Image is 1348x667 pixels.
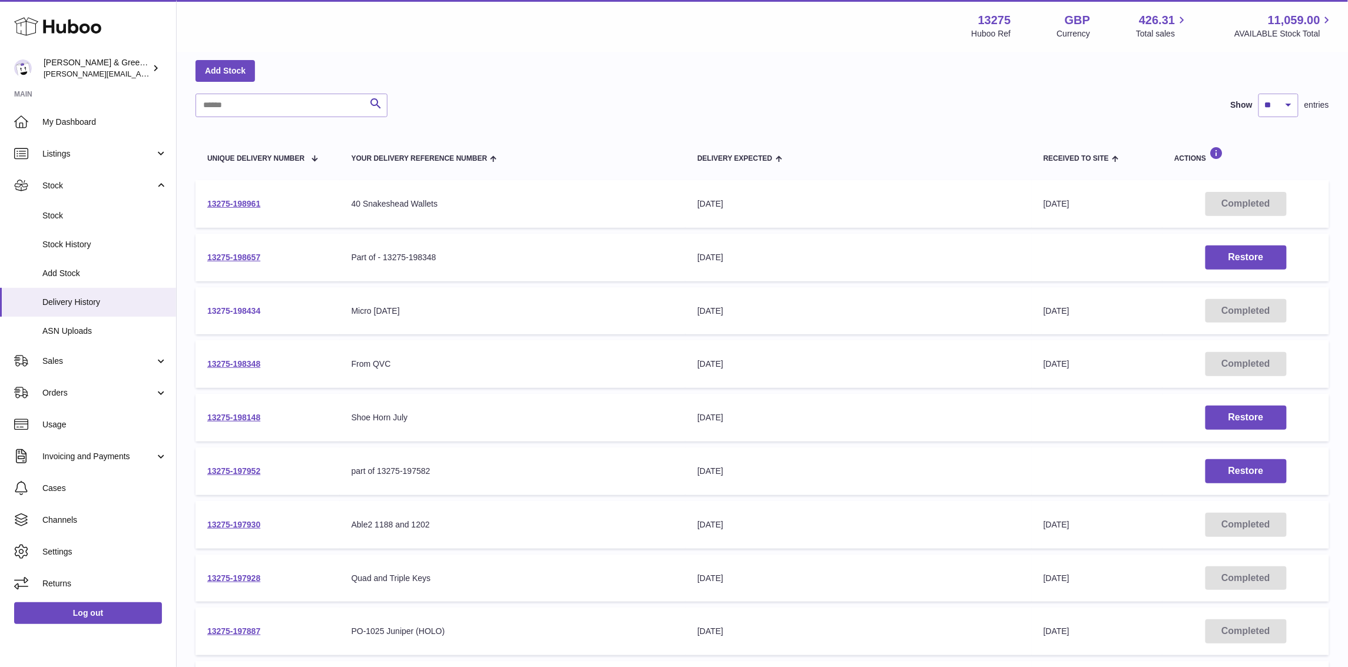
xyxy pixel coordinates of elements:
[42,297,167,308] span: Delivery History
[352,573,674,584] div: Quad and Triple Keys
[44,69,236,78] span: [PERSON_NAME][EMAIL_ADDRESS][DOMAIN_NAME]
[207,626,260,636] a: 13275-197887
[42,356,155,367] span: Sales
[352,252,674,263] div: Part of - 13275-198348
[978,12,1011,28] strong: 13275
[196,60,255,81] a: Add Stock
[1205,245,1287,270] button: Restore
[207,306,260,316] a: 13275-198434
[352,466,674,477] div: part of 13275-197582
[1044,199,1069,208] span: [DATE]
[44,57,150,79] div: [PERSON_NAME] & Green Ltd
[42,515,167,526] span: Channels
[697,155,772,162] span: Delivery Expected
[697,519,1020,530] div: [DATE]
[42,483,167,494] span: Cases
[352,306,674,317] div: Micro [DATE]
[1044,155,1109,162] span: Received to Site
[1057,28,1091,39] div: Currency
[42,180,155,191] span: Stock
[697,252,1020,263] div: [DATE]
[352,626,674,637] div: PO-1025 Juniper (HOLO)
[14,602,162,623] a: Log out
[207,573,260,583] a: 13275-197928
[1205,459,1287,483] button: Restore
[207,413,260,422] a: 13275-198148
[42,210,167,221] span: Stock
[42,387,155,399] span: Orders
[1136,12,1188,39] a: 426.31 Total sales
[1231,99,1253,111] label: Show
[1044,359,1069,369] span: [DATE]
[42,268,167,279] span: Add Stock
[207,520,260,529] a: 13275-197930
[1136,28,1188,39] span: Total sales
[207,466,260,476] a: 13275-197952
[1044,520,1069,529] span: [DATE]
[14,59,32,77] img: ellen@bluebadgecompany.co.uk
[352,155,488,162] span: Your Delivery Reference Number
[207,155,304,162] span: Unique Delivery Number
[697,198,1020,210] div: [DATE]
[207,253,260,262] a: 13275-198657
[1268,12,1320,28] span: 11,059.00
[42,239,167,250] span: Stock History
[1174,147,1317,162] div: Actions
[1065,12,1090,28] strong: GBP
[697,626,1020,637] div: [DATE]
[42,451,155,462] span: Invoicing and Payments
[42,326,167,337] span: ASN Uploads
[1304,99,1329,111] span: entries
[1139,12,1175,28] span: 426.31
[697,573,1020,584] div: [DATE]
[697,306,1020,317] div: [DATE]
[697,359,1020,370] div: [DATE]
[1044,306,1069,316] span: [DATE]
[42,148,155,160] span: Listings
[42,419,167,430] span: Usage
[207,359,260,369] a: 13275-198348
[352,412,674,423] div: Shoe Horn July
[1205,406,1287,430] button: Restore
[42,546,167,558] span: Settings
[697,466,1020,477] div: [DATE]
[207,199,260,208] a: 13275-198961
[1234,12,1334,39] a: 11,059.00 AVAILABLE Stock Total
[352,198,674,210] div: 40 Snakeshead Wallets
[1044,626,1069,636] span: [DATE]
[697,412,1020,423] div: [DATE]
[352,519,674,530] div: Able2 1188 and 1202
[1234,28,1334,39] span: AVAILABLE Stock Total
[1044,573,1069,583] span: [DATE]
[42,578,167,589] span: Returns
[972,28,1011,39] div: Huboo Ref
[352,359,674,370] div: From QVC
[42,117,167,128] span: My Dashboard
